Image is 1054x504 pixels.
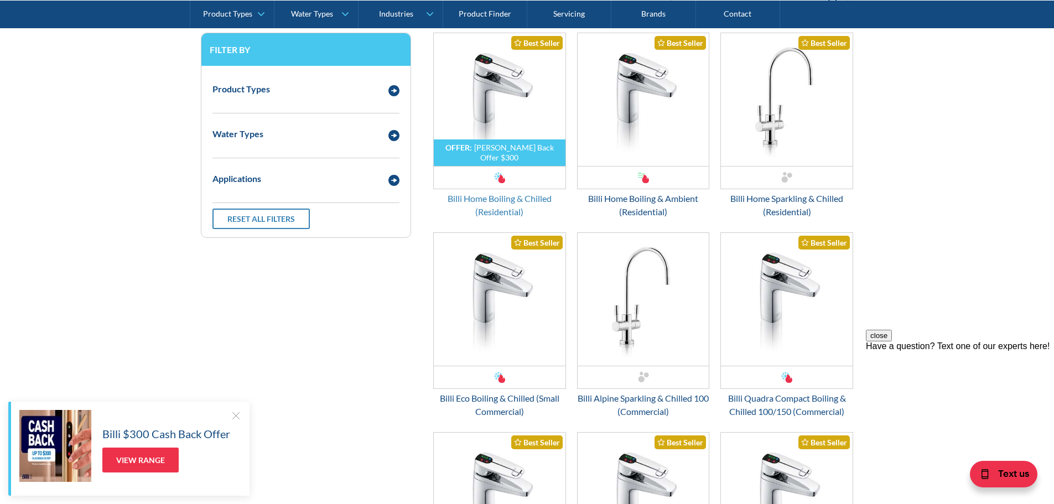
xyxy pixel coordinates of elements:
[721,33,853,166] img: Billi Home Sparkling & Chilled (Residential)
[291,9,333,18] div: Water Types
[511,435,563,449] div: Best Seller
[655,435,706,449] div: Best Seller
[434,233,565,366] img: Billi Eco Boiling & Chilled (Small Commercial)
[433,232,566,418] a: Billi Eco Boiling & Chilled (Small Commercial)Best SellerBilli Eco Boiling & Chilled (Small Comme...
[511,236,563,250] div: Best Seller
[433,33,566,219] a: OFFER:[PERSON_NAME] Back Offer $300Billi Home Boiling & Chilled (Residential)Best SellerBilli Hom...
[212,82,270,96] div: Product Types
[445,143,472,152] div: OFFER:
[212,127,263,141] div: Water Types
[511,36,563,50] div: Best Seller
[866,330,1054,463] iframe: podium webchat widget prompt
[19,410,91,482] img: Billi $300 Cash Back Offer
[102,425,230,442] h5: Billi $300 Cash Back Offer
[433,392,566,418] div: Billi Eco Boiling & Chilled (Small Commercial)
[720,392,853,418] div: Billi Quadra Compact Boiling & Chilled 100/150 (Commercial)
[798,236,850,250] div: Best Seller
[212,209,310,229] a: Reset all filters
[577,192,710,219] div: Billi Home Boiling & Ambient (Residential)
[798,435,850,449] div: Best Seller
[433,192,566,219] div: Billi Home Boiling & Chilled (Residential)
[720,192,853,219] div: Billi Home Sparkling & Chilled (Residential)
[577,232,710,418] a: Billi Alpine Sparkling & Chilled 100 (Commercial)Billi Alpine Sparkling & Chilled 100 (Commercial)
[721,233,853,366] img: Billi Quadra Compact Boiling & Chilled 100/150 (Commercial)
[102,448,179,472] a: View Range
[577,33,710,219] a: Billi Home Boiling & Ambient (Residential)Best SellerBilli Home Boiling & Ambient (Residential)
[720,232,853,418] a: Billi Quadra Compact Boiling & Chilled 100/150 (Commercial)Best SellerBilli Quadra Compact Boilin...
[798,36,850,50] div: Best Seller
[203,9,252,18] div: Product Types
[210,44,402,55] h3: Filter by
[577,392,710,418] div: Billi Alpine Sparkling & Chilled 100 (Commercial)
[578,33,709,166] img: Billi Home Boiling & Ambient (Residential)
[943,449,1054,504] iframe: podium webchat widget bubble
[212,172,261,185] div: Applications
[474,143,554,162] div: [PERSON_NAME] Back Offer $300
[720,33,853,219] a: Billi Home Sparkling & Chilled (Residential)Best SellerBilli Home Sparkling & Chilled (Residential)
[434,33,565,166] img: Billi Home Boiling & Chilled (Residential)
[578,233,709,366] img: Billi Alpine Sparkling & Chilled 100 (Commercial)
[379,9,413,18] div: Industries
[655,36,706,50] div: Best Seller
